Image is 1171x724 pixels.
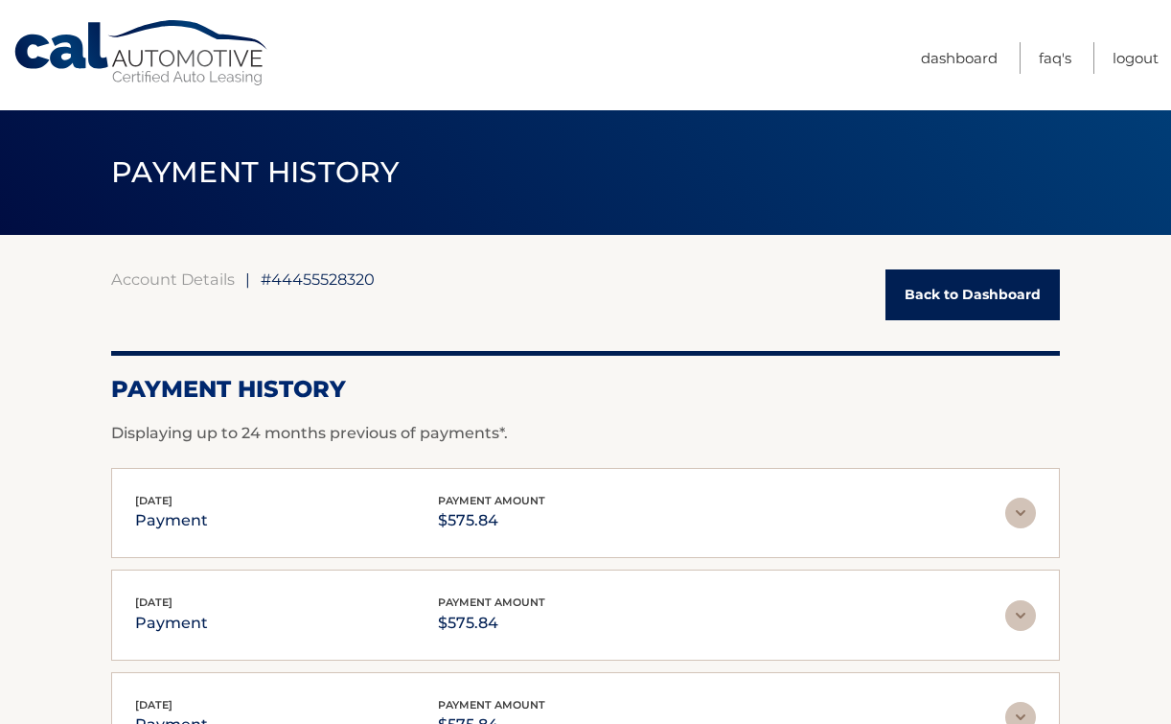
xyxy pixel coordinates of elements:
span: #44455528320 [261,269,375,289]
p: payment [135,610,208,637]
a: Logout [1113,42,1159,74]
a: FAQ's [1039,42,1071,74]
span: payment amount [438,596,545,609]
span: [DATE] [135,698,172,712]
p: $575.84 [438,507,545,534]
p: $575.84 [438,610,545,637]
span: PAYMENT HISTORY [111,154,400,190]
a: Dashboard [921,42,998,74]
a: Cal Automotive [12,19,271,87]
img: accordion-rest.svg [1005,498,1036,528]
h2: Payment History [111,375,1060,404]
span: payment amount [438,698,545,712]
span: [DATE] [135,494,172,507]
p: payment [135,507,208,534]
span: payment amount [438,494,545,507]
a: Account Details [111,269,235,289]
p: Displaying up to 24 months previous of payments*. [111,422,1060,445]
span: | [245,269,250,289]
a: Back to Dashboard [885,269,1060,320]
img: accordion-rest.svg [1005,600,1036,631]
span: [DATE] [135,596,172,609]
